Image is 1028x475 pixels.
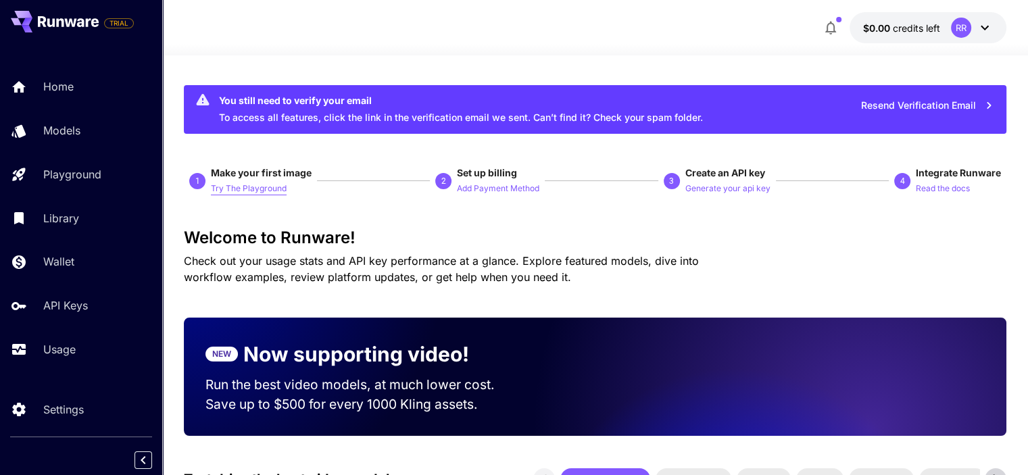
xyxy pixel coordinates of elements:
[43,297,88,314] p: API Keys
[145,448,162,472] div: Collapse sidebar
[184,254,699,284] span: Check out your usage stats and API key performance at a glance. Explore featured models, dive int...
[900,175,904,187] p: 4
[43,122,80,139] p: Models
[43,341,76,357] p: Usage
[134,451,152,469] button: Collapse sidebar
[457,180,539,196] button: Add Payment Method
[219,93,703,107] div: You still need to verify your email
[685,182,770,195] p: Generate your api key
[43,253,74,270] p: Wallet
[243,339,469,370] p: Now supporting video!
[43,78,74,95] p: Home
[863,22,893,34] span: $0.00
[105,18,133,28] span: TRIAL
[916,167,1001,178] span: Integrate Runware
[441,175,446,187] p: 2
[457,182,539,195] p: Add Payment Method
[205,395,520,414] p: Save up to $500 for every 1000 Kling assets.
[43,166,101,182] p: Playground
[916,180,970,196] button: Read the docs
[916,182,970,195] p: Read the docs
[850,12,1006,43] button: $0.00RR
[685,167,765,178] span: Create an API key
[195,175,200,187] p: 1
[951,18,971,38] div: RR
[457,167,517,178] span: Set up billing
[211,182,287,195] p: Try The Playground
[219,89,703,130] div: To access all features, click the link in the verification email we sent. Can’t find it? Check yo...
[205,375,520,395] p: Run the best video models, at much lower cost.
[669,175,674,187] p: 3
[211,180,287,196] button: Try The Playground
[854,92,1001,120] button: Resend Verification Email
[43,210,79,226] p: Library
[212,348,231,360] p: NEW
[184,228,1006,247] h3: Welcome to Runware!
[211,167,312,178] span: Make your first image
[43,401,84,418] p: Settings
[104,15,134,31] span: Add your payment card to enable full platform functionality.
[863,21,940,35] div: $0.00
[893,22,940,34] span: credits left
[685,180,770,196] button: Generate your api key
